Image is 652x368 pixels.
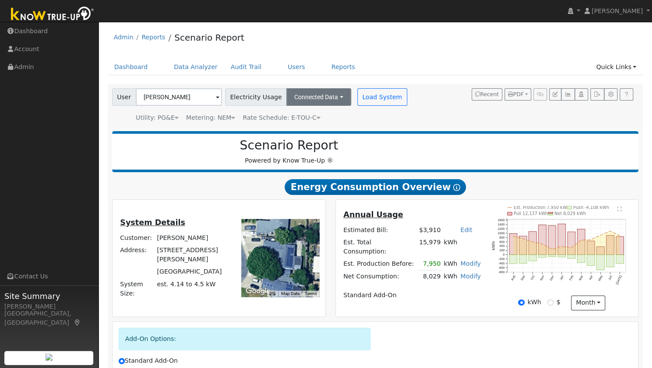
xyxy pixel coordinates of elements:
[528,147,568,156] img: Got Watts?
[509,234,517,255] rect: onclick=""
[120,218,185,227] u: System Details
[119,356,178,365] label: Standard Add-On
[554,211,586,216] text: Net 8,029 kWh
[538,225,546,255] rect: onclick=""
[417,270,442,283] td: 8,029
[357,88,407,106] button: Load System
[342,270,418,283] td: Net Consumption:
[119,232,155,244] td: Customer:
[548,255,556,257] rect: onclick=""
[136,113,179,122] div: Utility: PG&E
[460,226,472,233] a: Edit
[600,235,601,236] circle: onclick=""
[285,179,466,195] span: Energy Consumption Overview
[598,274,603,281] text: May
[619,235,620,236] circle: onclick=""
[588,274,593,281] text: Apr
[342,224,418,236] td: Estimated Bill:
[460,260,481,267] a: Modify
[606,255,614,267] rect: onclick=""
[590,88,604,101] button: Export Interval Data
[561,88,574,101] button: Multi-Series Graph
[587,241,595,255] rect: onclick=""
[542,243,543,245] circle: onclick=""
[498,271,504,274] text: -800
[243,285,272,297] a: Open this area in Google Maps (opens a new window)
[281,291,299,297] button: Map Data
[513,211,548,216] text: Pull 12,137 kWh
[417,236,442,258] td: 15,979
[497,223,504,226] text: 1400
[561,246,562,247] circle: onclick=""
[519,236,527,255] rect: onclick=""
[472,88,502,101] button: Recent
[504,88,531,101] button: PDF
[224,59,268,75] a: Audit Trail
[499,245,504,248] text: 400
[498,257,504,261] text: -200
[342,258,418,271] td: Est. Production Before:
[460,273,481,280] a: Modify
[281,59,312,75] a: Users
[4,302,94,311] div: [PERSON_NAME]
[155,278,232,299] td: System Size
[4,290,94,302] span: Site Summary
[7,5,99,24] img: Know True-Up
[499,249,504,252] text: 200
[567,232,575,255] rect: onclick=""
[342,236,418,258] td: Est. Total Consumption:
[243,285,272,297] img: Google
[590,239,592,240] circle: onclick=""
[522,238,523,240] circle: onclick=""
[617,206,622,212] text: 
[174,32,244,43] a: Scenario Report
[577,255,585,263] rect: onclick=""
[269,291,275,297] button: Keyboard shortcuts
[518,299,524,306] input: kWh
[497,219,504,222] text: 1600
[499,240,504,244] text: 600
[503,253,504,257] text: 0
[442,236,483,258] td: kWh
[325,59,362,75] a: Reports
[616,255,624,264] rect: onclick=""
[538,255,546,257] rect: onclick=""
[548,226,556,255] rect: onclick=""
[573,205,609,210] text: Push -4,108 kWh
[4,309,94,327] div: [GEOGRAPHIC_DATA], [GEOGRAPHIC_DATA]
[558,255,566,257] rect: onclick=""
[74,319,81,326] a: Map
[578,274,584,281] text: Mar
[589,59,643,75] a: Quick Links
[587,255,595,266] rect: onclick=""
[608,275,613,281] text: Jun
[286,88,351,106] button: Connected Data
[116,138,462,165] div: Powered by Know True-Up ®
[497,227,504,231] text: 1200
[539,274,545,281] text: Nov
[571,295,606,310] button: month
[453,184,460,191] i: Show Help
[592,7,643,14] span: [PERSON_NAME]
[520,275,525,281] text: Sep
[510,275,516,281] text: Aug
[568,275,574,281] text: Feb
[529,255,536,261] rect: onclick=""
[559,275,564,281] text: Jan
[155,266,232,278] td: [GEOGRAPHIC_DATA]
[616,236,624,255] rect: onclick=""
[417,224,442,236] td: $3,910
[551,249,553,250] circle: onclick=""
[119,244,155,266] td: Address:
[571,247,572,248] circle: onclick=""
[557,298,560,307] label: $
[167,59,224,75] a: Data Analyzer
[499,236,504,240] text: 800
[528,298,541,307] label: kWh
[604,88,617,101] button: Settings
[512,236,514,237] circle: onclick=""
[532,241,533,243] circle: onclick=""
[112,88,136,106] span: User
[417,258,442,271] td: 7,950
[509,255,517,264] rect: onclick=""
